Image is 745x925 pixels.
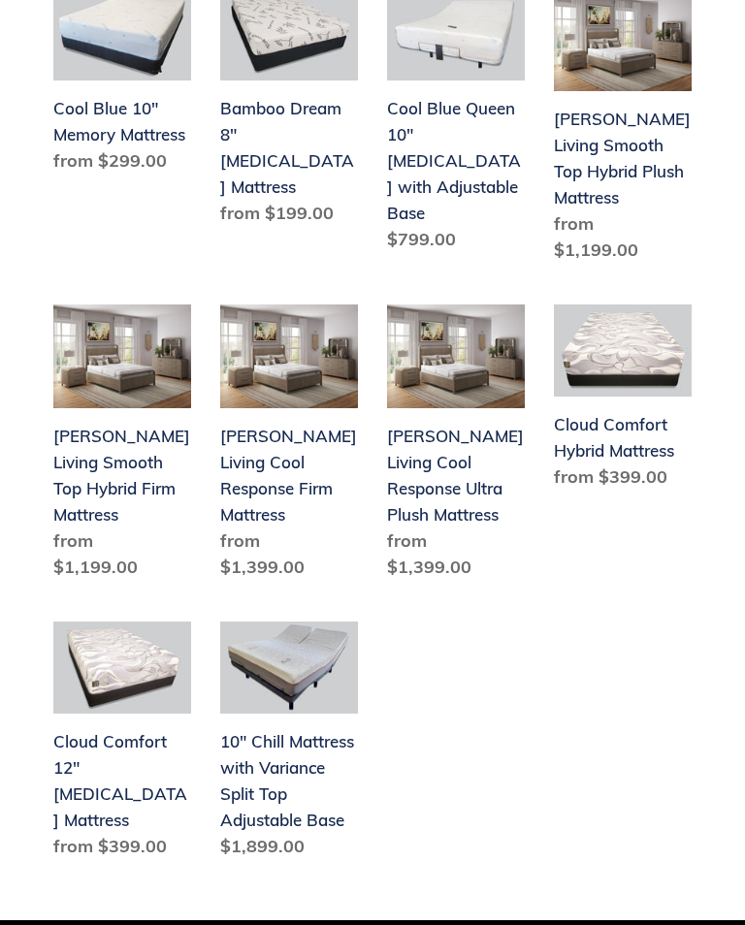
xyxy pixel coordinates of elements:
a: Scott Living Cool Response Firm Mattress [220,304,358,588]
a: Scott Living Smooth Top Hybrid Firm Mattress [53,304,191,588]
a: 10" Chill Mattress with Variance Split Top Adjustable Base [220,622,358,867]
a: Cloud Comfort Hybrid Mattress [554,304,692,497]
a: Cloud Comfort 12" Memory Foam Mattress [53,622,191,867]
a: Scott Living Cool Response Ultra Plush Mattress [387,304,525,588]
